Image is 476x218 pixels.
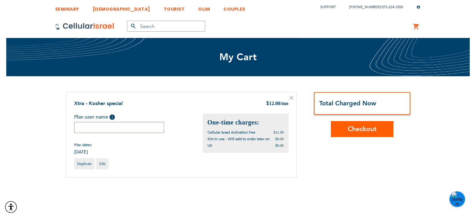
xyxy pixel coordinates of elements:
[319,99,376,108] strong: Total Charged Now
[320,5,336,9] a: Support
[274,130,284,135] span: $11.99
[74,158,95,169] a: Duplicate
[266,100,269,108] span: $
[198,2,210,13] a: OLIM
[275,137,284,141] span: $0.00
[74,114,108,120] span: Plan user name
[207,118,284,127] h2: One-time charges:
[348,125,376,134] span: Checkout
[280,101,289,106] span: /mo
[55,2,79,13] a: SEMINARY
[207,136,270,141] span: Sim in use - Will add to order later on
[110,114,115,120] span: Help
[223,2,245,13] a: COUPLES
[349,5,381,9] a: [PHONE_NUMBER]
[275,143,284,148] span: $0.00
[266,100,289,108] div: 12.00
[219,51,257,64] span: My Cart
[55,23,115,30] img: Cellular Israel Logo
[331,121,393,137] button: Checkout
[382,5,403,9] a: 072-224-3300
[207,143,212,148] span: US
[74,149,91,155] span: [DATE]
[164,2,185,13] a: TOURIST
[93,2,150,13] a: [DEMOGRAPHIC_DATA]
[96,158,109,169] a: Edit
[99,162,105,166] span: Edit
[74,100,123,107] a: Xtra - Kosher special
[74,142,91,147] span: Plan dates
[207,130,255,135] span: Cellular Israel Activation Fee
[77,162,92,166] span: Duplicate
[343,3,403,12] li: /
[127,21,205,32] input: Search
